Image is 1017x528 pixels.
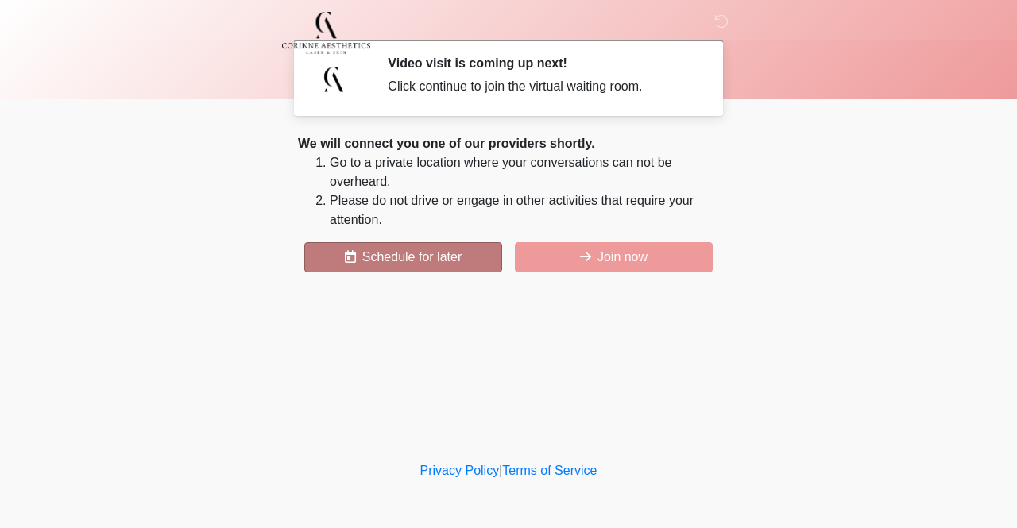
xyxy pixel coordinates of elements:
div: Click continue to join the virtual waiting room. [388,77,695,96]
button: Schedule for later [304,242,502,272]
a: Privacy Policy [420,464,500,477]
button: Join now [515,242,713,272]
img: Corinne Aesthetics Med Spa Logo [282,12,370,54]
a: Terms of Service [502,464,597,477]
a: | [499,464,502,477]
li: Go to a private location where your conversations can not be overheard. [330,153,719,191]
div: We will connect you one of our providers shortly. [298,134,719,153]
img: Agent Avatar [310,56,358,103]
li: Please do not drive or engage in other activities that require your attention. [330,191,719,229]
